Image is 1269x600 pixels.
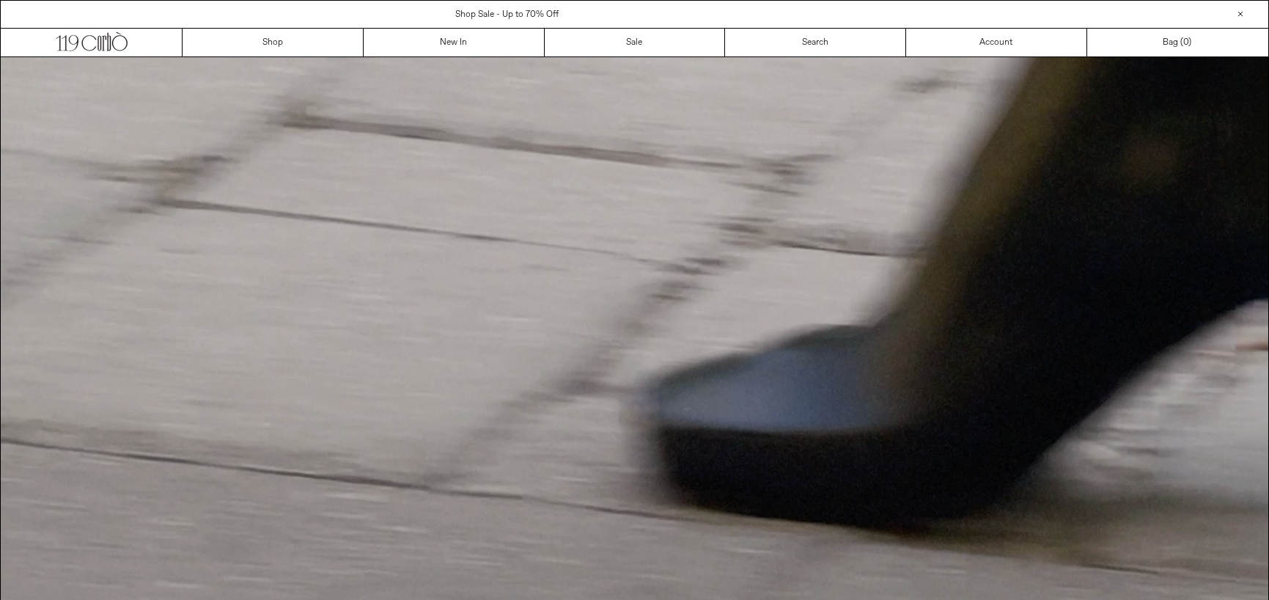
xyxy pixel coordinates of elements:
a: New In [364,29,545,56]
span: 0 [1183,37,1188,48]
a: Bag () [1087,29,1268,56]
a: Search [725,29,906,56]
a: Shop [183,29,364,56]
a: Account [906,29,1087,56]
a: Sale [545,29,726,56]
span: ) [1183,36,1191,49]
a: Shop Sale - Up to 70% Off [455,9,559,21]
